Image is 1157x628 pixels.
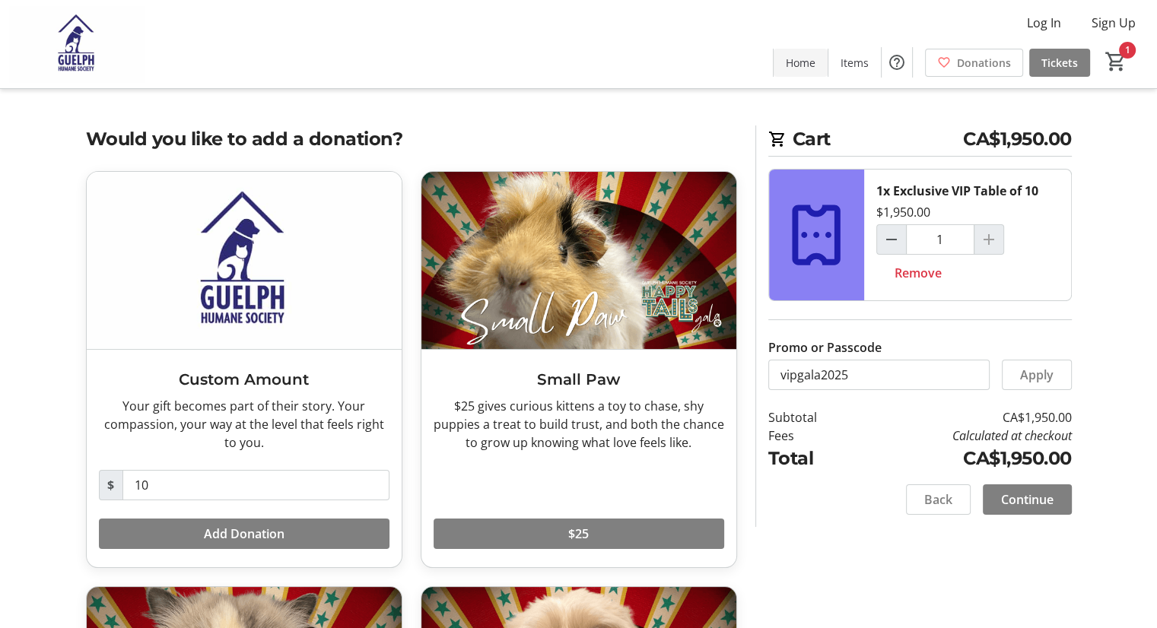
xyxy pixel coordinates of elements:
td: Calculated at checkout [856,427,1071,445]
button: Sign Up [1079,11,1148,35]
button: $25 [434,519,724,549]
span: Sign Up [1092,14,1136,32]
button: Cart [1102,48,1130,75]
span: Home [786,55,815,71]
img: Guelph Humane Society 's Logo [9,6,145,82]
span: Items [841,55,869,71]
input: Donation Amount [122,470,389,500]
h2: Would you like to add a donation? [86,125,737,153]
button: Apply [1002,360,1072,390]
h2: Cart [768,125,1072,157]
h3: Small Paw [434,368,724,391]
a: Donations [925,49,1023,77]
span: Remove [895,264,942,282]
a: Home [774,49,828,77]
a: Tickets [1029,49,1090,77]
h3: Custom Amount [99,368,389,391]
span: $25 [568,525,589,543]
button: Decrement by one [877,225,906,254]
label: Promo or Passcode [768,338,882,357]
span: Continue [1001,490,1054,509]
td: CA$1,950.00 [856,445,1071,472]
button: Back [906,484,971,515]
div: Your gift becomes part of their story. Your compassion, your way at the level that feels right to... [99,397,389,452]
button: Log In [1015,11,1073,35]
button: Continue [983,484,1072,515]
span: Add Donation [204,525,284,543]
div: $25 gives curious kittens a toy to chase, shy puppies a treat to build trust, and both the chance... [434,397,724,452]
a: Items [828,49,881,77]
span: Apply [1020,366,1054,384]
td: CA$1,950.00 [856,408,1071,427]
button: Add Donation [99,519,389,549]
img: Small Paw [421,172,736,349]
span: Log In [1027,14,1061,32]
span: Back [924,490,952,509]
td: Total [768,445,857,472]
input: Enter promo or passcode [768,360,990,390]
td: Subtotal [768,408,857,427]
span: Donations [957,55,1011,71]
img: Custom Amount [87,172,402,349]
input: Exclusive VIP Table of 10 Quantity [906,224,974,255]
span: $ [99,470,123,500]
span: Tickets [1041,55,1078,71]
span: CA$1,950.00 [963,125,1072,153]
button: Remove [876,258,960,288]
div: $1,950.00 [876,203,930,221]
button: Help [882,47,912,78]
td: Fees [768,427,857,445]
div: 1x Exclusive VIP Table of 10 [876,182,1038,200]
